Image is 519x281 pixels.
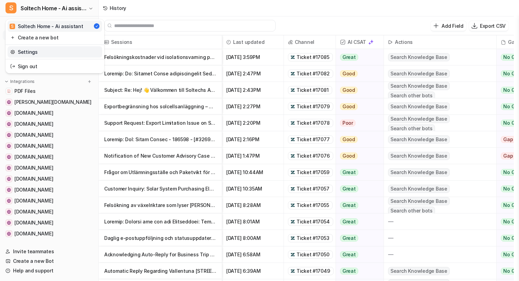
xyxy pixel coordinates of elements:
[10,34,15,41] img: reset
[8,32,102,43] a: Create a new bot
[5,19,104,73] div: SSoltech Home - Ai assistant
[5,2,16,13] span: S
[10,23,83,30] div: Soltech Home - Ai assistant
[8,46,102,58] a: Settings
[10,48,15,56] img: reset
[21,3,87,13] span: Soltech Home - Ai assistant
[8,61,102,72] a: Sign out
[10,63,15,70] img: reset
[10,24,15,29] span: S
